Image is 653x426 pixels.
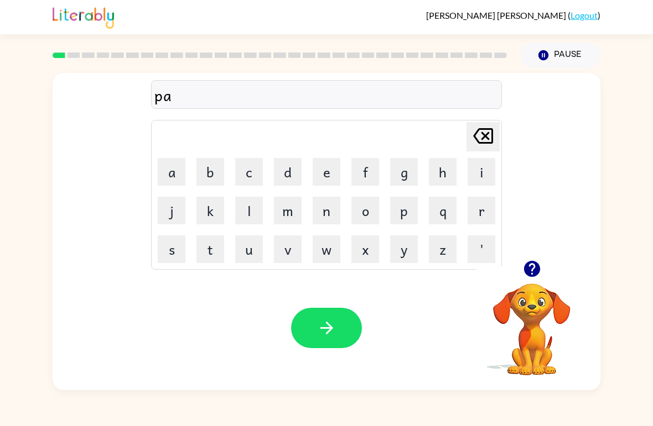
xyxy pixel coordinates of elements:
[158,235,185,263] button: s
[313,235,340,263] button: w
[351,235,379,263] button: x
[53,4,114,29] img: Literably
[313,197,340,224] button: n
[390,158,418,186] button: g
[429,197,457,224] button: q
[390,197,418,224] button: p
[429,158,457,186] button: h
[158,158,185,186] button: a
[196,158,224,186] button: b
[274,158,302,186] button: d
[429,235,457,263] button: z
[426,10,568,20] span: [PERSON_NAME] [PERSON_NAME]
[390,235,418,263] button: y
[274,197,302,224] button: m
[351,197,379,224] button: o
[274,235,302,263] button: v
[196,197,224,224] button: k
[571,10,598,20] a: Logout
[235,197,263,224] button: l
[235,158,263,186] button: c
[154,83,499,107] div: pa
[476,266,587,377] video: Your browser must support playing .mp4 files to use Literably. Please try using another browser.
[235,235,263,263] button: u
[196,235,224,263] button: t
[468,197,495,224] button: r
[426,10,600,20] div: ( )
[520,43,600,68] button: Pause
[468,235,495,263] button: '
[468,158,495,186] button: i
[313,158,340,186] button: e
[351,158,379,186] button: f
[158,197,185,224] button: j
